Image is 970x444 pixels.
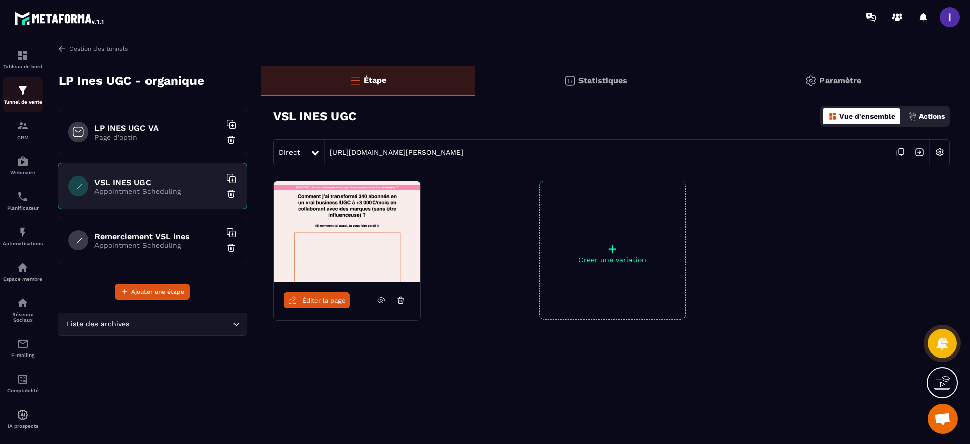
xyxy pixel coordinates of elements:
[17,155,29,167] img: automations
[17,49,29,61] img: formation
[226,135,236,145] img: trash
[3,112,43,148] a: formationformationCRM
[94,123,221,133] h6: LP INES UGC VA
[279,148,300,156] span: Direct
[3,205,43,211] p: Planificateur
[908,112,917,121] img: actions.d6e523a2.png
[3,289,43,330] a: social-networksocial-networkRéseaux Sociaux
[58,44,128,53] a: Gestion des tunnels
[3,241,43,246] p: Automatisations
[3,388,43,393] p: Comptabilité
[284,292,350,308] a: Éditer la page
[3,148,43,183] a: automationsautomationsWebinaire
[131,319,230,330] input: Search for option
[910,143,929,162] img: arrow-next.bcc2205e.svg
[578,76,627,85] p: Statistiques
[364,75,386,85] p: Étape
[540,242,685,256] p: +
[3,276,43,282] p: Espace membre
[58,44,67,53] img: arrow
[805,75,817,87] img: setting-gr.5f69749f.svg
[17,191,29,203] img: scheduler
[928,404,958,434] a: Ouvrir le chat
[3,312,43,323] p: Réseaux Sociaux
[115,284,190,300] button: Ajouter une étape
[17,373,29,385] img: accountant
[17,226,29,238] img: automations
[94,187,221,195] p: Appointment Scheduling
[226,243,236,253] img: trash
[3,135,43,140] p: CRM
[64,319,131,330] span: Liste des archives
[94,177,221,187] h6: VSL INES UGC
[819,76,861,85] p: Paramètre
[839,112,895,120] p: Vue d'ensemble
[3,77,43,112] a: formationformationTunnel de vente
[17,120,29,132] img: formation
[930,143,949,162] img: setting-w.858f3a88.svg
[14,9,105,27] img: logo
[828,112,837,121] img: dashboard-orange.40269519.svg
[919,112,945,120] p: Actions
[3,352,43,358] p: E-mailing
[3,41,43,77] a: formationformationTableau de bord
[274,181,420,282] img: image
[3,330,43,366] a: emailemailE-mailing
[3,366,43,401] a: accountantaccountantComptabilité
[17,84,29,97] img: formation
[302,297,346,304] span: Éditer la page
[94,241,221,249] p: Appointment Scheduling
[94,133,221,141] p: Page d'optin
[94,232,221,241] h6: Remerciement VSL ines
[58,313,247,336] div: Search for option
[17,261,29,274] img: automations
[3,99,43,105] p: Tunnel de vente
[17,297,29,309] img: social-network
[59,71,204,91] p: LP Ines UGC - organique
[3,64,43,69] p: Tableau de bord
[3,423,43,429] p: IA prospects
[325,148,463,156] a: [URL][DOMAIN_NAME][PERSON_NAME]
[17,338,29,350] img: email
[131,287,184,297] span: Ajouter une étape
[3,183,43,218] a: schedulerschedulerPlanificateur
[3,254,43,289] a: automationsautomationsEspace membre
[273,109,356,123] h3: VSL INES UGC
[564,75,576,87] img: stats.20deebd0.svg
[540,256,685,264] p: Créer une variation
[226,189,236,199] img: trash
[3,218,43,254] a: automationsautomationsAutomatisations
[349,74,361,86] img: bars-o.4a397970.svg
[3,170,43,175] p: Webinaire
[17,409,29,421] img: automations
